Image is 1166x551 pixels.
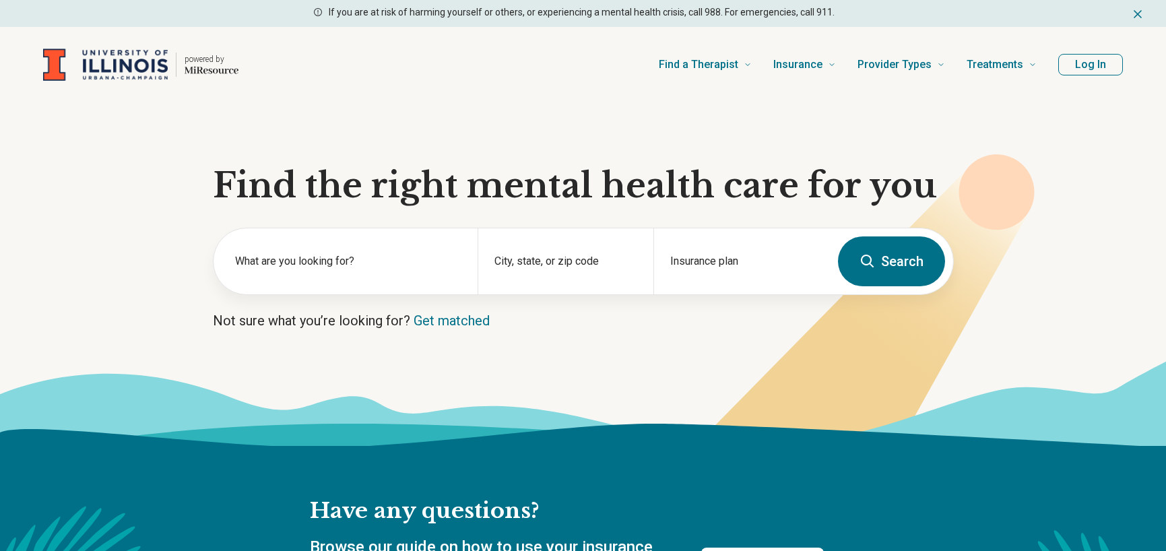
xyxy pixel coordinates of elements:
a: Get matched [414,313,490,329]
button: Dismiss [1131,5,1144,22]
span: Find a Therapist [659,55,738,74]
a: Insurance [773,38,836,92]
a: Find a Therapist [659,38,752,92]
a: Treatments [967,38,1037,92]
h2: Have any questions? [310,497,824,525]
span: Insurance [773,55,822,74]
button: Log In [1058,54,1123,75]
span: Provider Types [857,55,932,74]
h1: Find the right mental health care for you [213,166,954,206]
button: Search [838,236,945,286]
p: Not sure what you’re looking for? [213,311,954,330]
p: powered by [185,54,238,65]
span: Treatments [967,55,1023,74]
a: Home page [43,43,238,86]
a: Provider Types [857,38,945,92]
label: What are you looking for? [235,253,461,269]
p: If you are at risk of harming yourself or others, or experiencing a mental health crisis, call 98... [329,5,835,20]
